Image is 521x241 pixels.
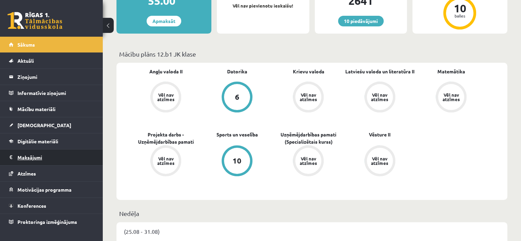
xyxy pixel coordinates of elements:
[9,101,94,117] a: Mācību materiāli
[130,131,201,145] a: Projekta darbs - Uzņēmējdarbības pamati
[344,82,415,114] a: Vēl nav atzīmes
[17,41,35,48] span: Sākums
[216,131,258,138] a: Sports un veselība
[9,37,94,52] a: Sākums
[9,182,94,197] a: Motivācijas programma
[156,156,175,165] div: Vēl nav atzīmes
[369,131,390,138] a: Vēsture II
[9,53,94,69] a: Aktuāli
[9,85,94,101] a: Informatīvie ziņojumi
[17,69,94,85] legend: Ziņojumi
[9,133,94,149] a: Digitālie materiāli
[9,69,94,85] a: Ziņojumi
[449,14,470,18] div: balles
[442,93,461,101] div: Vēl nav atzīmes
[220,2,306,9] p: Vēl nav pievienotu ieskaišu!
[147,16,181,26] a: Apmaksāt
[437,68,465,75] a: Matemātika
[116,222,507,241] div: (25.08 - 31.08)
[17,122,71,128] span: [DEMOGRAPHIC_DATA]
[9,149,94,165] a: Maksājumi
[17,203,46,209] span: Konferences
[370,156,389,165] div: Vēl nav atzīmes
[9,198,94,214] a: Konferences
[201,145,273,178] a: 10
[273,145,344,178] a: Vēl nav atzīmes
[345,68,414,75] a: Latviešu valoda un literatūra II
[273,131,344,145] a: Uzņēmējdarbības pamati (Specializētais kurss)
[9,166,94,181] a: Atzīmes
[9,117,94,133] a: [DEMOGRAPHIC_DATA]
[17,219,77,225] span: Proktoringa izmēģinājums
[299,93,318,101] div: Vēl nav atzīmes
[299,156,318,165] div: Vēl nav atzīmes
[119,209,505,218] p: Nedēļa
[17,186,72,193] span: Motivācijas programma
[8,12,62,29] a: Rīgas 1. Tālmācības vidusskola
[338,16,384,26] a: 10 piedāvājumi
[273,82,344,114] a: Vēl nav atzīmes
[201,82,273,114] a: 6
[156,93,175,101] div: Vēl nav atzīmes
[17,138,58,144] span: Digitālie materiāli
[370,93,389,101] div: Vēl nav atzīmes
[344,145,415,178] a: Vēl nav atzīmes
[17,170,36,177] span: Atzīmes
[227,68,247,75] a: Datorika
[233,157,241,165] div: 10
[9,214,94,230] a: Proktoringa izmēģinājums
[235,93,239,101] div: 6
[17,58,34,64] span: Aktuāli
[17,106,55,112] span: Mācību materiāli
[130,82,201,114] a: Vēl nav atzīmes
[130,145,201,178] a: Vēl nav atzīmes
[415,82,487,114] a: Vēl nav atzīmes
[119,49,505,59] p: Mācību plāns 12.b1 JK klase
[449,3,470,14] div: 10
[293,68,324,75] a: Krievu valoda
[149,68,183,75] a: Angļu valoda II
[17,149,94,165] legend: Maksājumi
[17,85,94,101] legend: Informatīvie ziņojumi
